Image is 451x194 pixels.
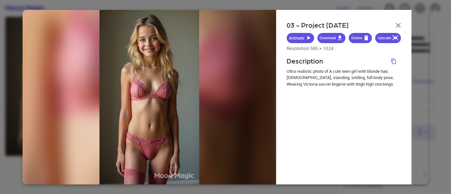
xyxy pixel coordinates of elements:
img: Close modal icon button [396,23,401,27]
p: Ultra realistic photo of A cute teen girl with blonde hair, [DEMOGRAPHIC_DATA], standing, smiling... [287,68,401,88]
img: 33f0d399-c3e7-4c92-b10a-3b3d9bf757ab.jpg [99,10,199,184]
h2: Description [287,57,323,65]
button: Delete [349,33,372,43]
button: Upscale [375,33,401,43]
button: Animate [287,33,314,43]
button: Copy description [390,57,401,66]
p: Resolution: 585 × 1024 [287,45,401,52]
h2: 03 - Project [DATE] [287,21,349,29]
button: Download [317,33,345,43]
